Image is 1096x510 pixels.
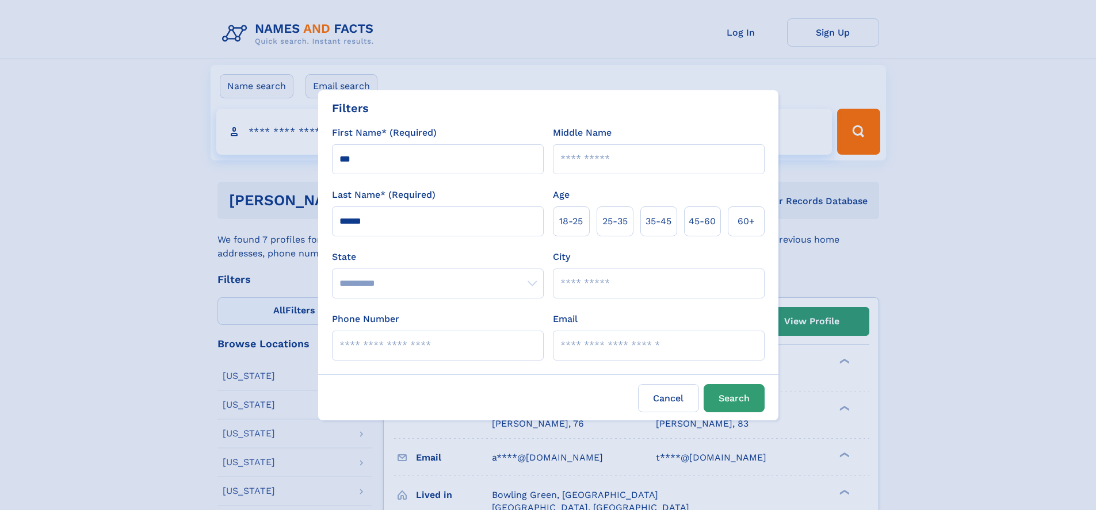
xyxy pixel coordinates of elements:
[332,126,437,140] label: First Name* (Required)
[602,214,628,228] span: 25‑35
[332,99,369,117] div: Filters
[553,126,612,140] label: Middle Name
[553,312,578,326] label: Email
[553,250,570,264] label: City
[332,312,399,326] label: Phone Number
[559,214,583,228] span: 18‑25
[689,214,716,228] span: 45‑60
[553,188,570,202] label: Age
[738,214,755,228] span: 60+
[638,384,699,412] label: Cancel
[646,214,671,228] span: 35‑45
[332,188,436,202] label: Last Name* (Required)
[704,384,765,412] button: Search
[332,250,544,264] label: State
